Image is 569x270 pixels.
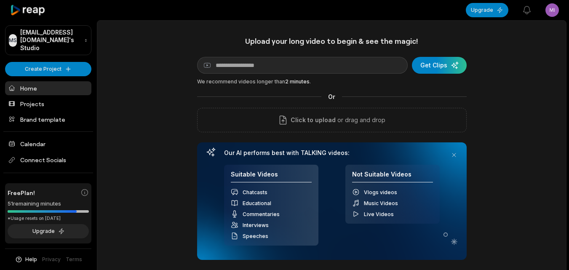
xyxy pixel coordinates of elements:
[5,152,91,168] span: Connect Socials
[15,256,37,263] button: Help
[197,78,467,86] div: We recommend videos longer than .
[466,3,508,17] button: Upgrade
[42,256,61,263] a: Privacy
[197,36,467,46] h1: Upload your long video to begin & see the magic!
[364,189,397,195] span: Vlogs videos
[8,188,35,197] span: Free Plan!
[291,115,336,125] span: Click to upload
[8,200,89,208] div: 51 remaining minutes
[243,222,269,228] span: Interviews
[5,97,91,111] a: Projects
[364,211,394,217] span: Live Videos
[412,57,467,74] button: Get Clips
[243,211,280,217] span: Commentaries
[321,92,342,101] span: Or
[25,256,37,263] span: Help
[20,29,81,52] p: [EMAIL_ADDRESS][DOMAIN_NAME]'s Studio
[285,78,310,85] span: 2 minutes
[243,189,267,195] span: Chatcasts
[5,137,91,151] a: Calendar
[364,200,398,206] span: Music Videos
[9,34,17,47] div: MS
[243,233,268,239] span: Speeches
[66,256,82,263] a: Terms
[5,81,91,95] a: Home
[336,115,385,125] p: or drag and drop
[8,215,89,222] div: *Usage resets on [DATE]
[231,171,312,183] h4: Suitable Videos
[5,62,91,76] button: Create Project
[8,224,89,238] button: Upgrade
[352,171,433,183] h4: Not Suitable Videos
[224,149,440,157] h3: Our AI performs best with TALKING videos:
[5,112,91,126] a: Brand template
[243,200,271,206] span: Educational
